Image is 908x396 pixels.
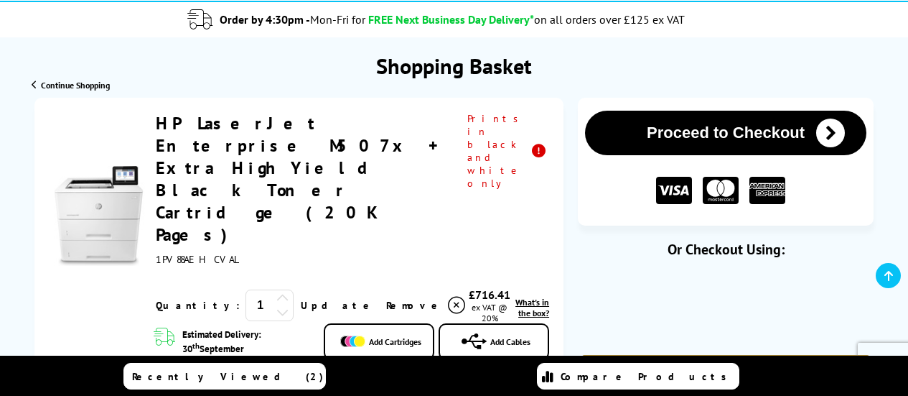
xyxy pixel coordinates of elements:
sup: th [192,341,200,351]
iframe: PayPal [582,282,869,331]
a: lnk_inthebox [512,297,549,318]
span: What's in the box? [515,297,549,318]
span: Compare Products [561,370,734,383]
a: Update [301,299,375,312]
span: Continue Shopping [41,80,110,91]
h1: Shopping Basket [376,52,532,80]
a: Delete item from your basket [386,295,467,316]
span: Add Cables [490,336,530,347]
img: MASTER CARD [703,177,739,205]
button: Proceed to Checkout [585,111,866,155]
li: modal_delivery [7,7,865,32]
span: Add Cartridges [369,336,421,347]
a: Continue Shopping [32,80,110,91]
img: American Express [749,177,785,205]
span: ex VAT @ 20% [472,302,507,323]
div: £716.41 [467,287,512,302]
span: 1PV88AEHCVAL [156,253,240,266]
span: Remove [386,299,443,312]
a: Compare Products [537,363,739,390]
div: on all orders over £125 ex VAT [534,12,685,27]
span: Recently Viewed (2) [132,370,324,383]
img: VISA [656,177,692,205]
a: Recently Viewed (2) [123,363,326,390]
span: Mon-Fri for [310,12,365,27]
span: Prints in black and white only [467,112,549,190]
a: HP LaserJet Enterprise M507x + Extra High Yield Black Toner Cartridge (20K Pages) [156,112,451,246]
span: Order by 4:30pm - [220,12,365,27]
span: Quantity: [156,299,240,312]
span: Estimated Delivery: 30 September [182,328,309,355]
img: Add Cartridges [340,336,365,347]
img: HP LaserJet Enterprise M507x + Extra High Yield Black Toner Cartridge (20K Pages) [49,166,149,266]
span: FREE Next Business Day Delivery* [368,12,534,27]
div: Or Checkout Using: [578,240,874,259]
